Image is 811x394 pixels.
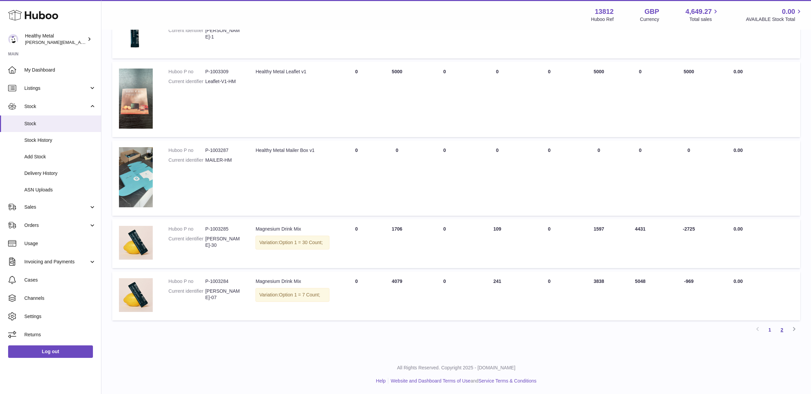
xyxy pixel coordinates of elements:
span: Option 1 = 7 Count; [279,292,320,297]
img: product image [119,278,153,312]
td: 0 [417,62,472,137]
img: product image [119,147,153,207]
td: 5000 [659,62,719,137]
dt: Huboo P no [169,226,205,232]
strong: GBP [644,7,659,16]
dd: P-1003284 [205,278,242,285]
li: and [388,378,536,384]
td: 178099 [576,11,622,59]
td: 168098 [659,11,719,59]
a: Service Terms & Conditions [478,378,537,384]
dt: Huboo P no [169,147,205,154]
span: Delivery History [24,170,96,177]
td: 5048 [622,271,659,320]
div: Healthy Metal Leaflet v1 [255,69,329,75]
td: 0 [336,271,377,320]
span: ASN Uploads [24,187,96,193]
div: Huboo Ref [591,16,614,23]
dd: P-1003287 [205,147,242,154]
span: [PERSON_NAME][EMAIL_ADDRESS][DOMAIN_NAME] [25,40,136,45]
dt: Current identifier [169,236,205,248]
td: 0 [417,140,472,216]
td: 241 [472,271,523,320]
td: 1597 [576,219,622,268]
td: 0 [472,62,523,137]
div: Variation: [255,288,329,302]
img: product image [119,18,153,50]
a: 1 [764,324,776,336]
span: Returns [24,332,96,338]
a: 2 [776,324,788,336]
td: 0 [472,11,523,59]
dd: [PERSON_NAME]-07 [205,288,242,301]
img: product image [119,226,153,260]
div: Variation: [255,236,329,249]
span: My Dashboard [24,67,96,73]
td: 10001 [622,11,659,59]
td: 0 [576,140,622,216]
td: -969 [659,271,719,320]
span: 0.00 [734,69,743,74]
td: 109 [472,219,523,268]
td: 0 [377,140,417,216]
span: 0 [548,148,551,153]
dt: Current identifier [169,288,205,301]
a: Log out [8,345,93,358]
td: 0 [336,11,377,59]
div: Healthy Metal Mailer Box v1 [255,147,329,154]
span: 0.00 [734,279,743,284]
a: 4,649.27 Total sales [686,7,720,23]
span: 0.00 [782,7,795,16]
span: Orders [24,222,89,229]
dt: Current identifier [169,157,205,163]
span: Cases [24,277,96,283]
span: 0.00 [734,226,743,232]
td: 0 [336,219,377,268]
td: 4431 [622,219,659,268]
dd: Leaflet-V1-HM [205,78,242,85]
a: Website and Dashboard Terms of Use [391,378,470,384]
div: Magnesium Drink Mix [255,278,329,285]
span: Add Stock [24,154,96,160]
td: 0 [622,140,659,216]
td: -2725 [659,219,719,268]
span: 0 [548,226,551,232]
span: Invoicing and Payments [24,259,89,265]
span: 0.00 [734,148,743,153]
span: 0 [548,69,551,74]
dt: Current identifier [169,78,205,85]
p: All Rights Reserved. Copyright 2025 - [DOMAIN_NAME] [107,365,806,371]
dd: P-1003285 [205,226,242,232]
td: 1706 [377,219,417,268]
dt: Huboo P no [169,278,205,285]
strong: 13812 [595,7,614,16]
div: Magnesium Drink Mix [255,226,329,232]
dt: Huboo P no [169,69,205,75]
td: 0 [659,140,719,216]
dt: Current identifier [169,27,205,40]
span: Usage [24,240,96,247]
span: AVAILABLE Stock Total [746,16,803,23]
span: Stock [24,103,89,110]
div: Currency [640,16,659,23]
dd: MAILER-HM [205,157,242,163]
td: 4079 [377,271,417,320]
img: jose@healthy-metal.com [8,34,18,44]
dd: [PERSON_NAME]-30 [205,236,242,248]
td: 0 [622,62,659,137]
span: Total sales [689,16,719,23]
dd: [PERSON_NAME]-1 [205,27,242,40]
img: product image [119,69,153,129]
span: Stock [24,121,96,127]
td: 0 [472,140,523,216]
td: 5000 [377,62,417,137]
span: 0 [548,279,551,284]
span: Settings [24,313,96,320]
div: Healthy Metal [25,33,86,46]
span: Listings [24,85,89,91]
span: Option 1 = 30 Count; [279,240,323,245]
dd: P-1003309 [205,69,242,75]
a: Help [376,378,386,384]
span: Channels [24,295,96,301]
td: 0 [417,271,472,320]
